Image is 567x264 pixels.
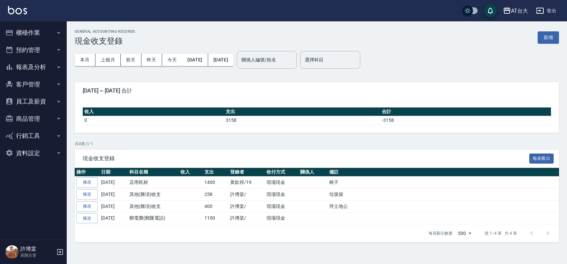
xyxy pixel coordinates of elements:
th: 日期 [99,168,128,177]
th: 備註 [328,168,559,177]
td: 其他(雜項)收支 [128,200,179,212]
a: 修改 [76,213,98,224]
button: 上個月 [95,54,121,66]
span: 現金收支登錄 [83,155,529,162]
button: 新增 [538,31,559,44]
button: 前天 [121,54,141,66]
td: 現場現金 [265,177,299,189]
p: 每頁顯示數量 [429,230,453,236]
a: 修改 [76,201,98,212]
th: 關係人 [299,168,328,177]
button: save [484,4,497,17]
button: 商品管理 [3,110,64,127]
th: 合計 [380,107,551,116]
td: 垃圾袋 [328,189,559,201]
button: 登出 [533,5,559,17]
button: [DATE] [208,54,233,66]
h3: 現金收支登錄 [75,36,135,46]
td: 其他(雜項)收支 [128,189,179,201]
p: 高階主管 [20,252,54,258]
td: 現場現金 [265,212,299,224]
button: 員工及薪資 [3,93,64,110]
th: 收入 [83,107,224,116]
button: 昨天 [141,54,162,66]
th: 收入 [179,168,203,177]
td: 許博棠/ [228,200,265,212]
td: 許博棠/ [228,212,265,224]
p: 共 4 筆, 1 / 1 [75,141,559,147]
td: 椅子 [328,177,559,189]
td: [DATE] [99,212,128,224]
td: 店用耗材 [128,177,179,189]
a: 報表匯出 [529,155,554,161]
td: 0 [83,116,224,124]
button: 今天 [162,54,182,66]
td: -3158 [380,116,551,124]
span: [DATE] ~ [DATE] 合計 [83,87,551,94]
td: 現場現金 [265,189,299,201]
div: 500 [455,224,474,242]
th: 支出 [203,168,228,177]
th: 操作 [75,168,99,177]
td: [DATE] [99,189,128,201]
img: Logo [8,6,27,14]
td: 拜土地公 [328,200,559,212]
button: 行銷工具 [3,127,64,145]
a: 修改 [76,177,98,188]
img: Person [5,245,19,259]
td: 1400 [203,177,228,189]
td: 1100 [203,212,228,224]
th: 支出 [224,107,380,116]
td: 現場現金 [265,200,299,212]
button: 櫃檯作業 [3,24,64,41]
button: 資料設定 [3,145,64,162]
a: 新增 [538,34,559,40]
td: 3158 [224,116,380,124]
button: 本月 [75,54,95,66]
button: 報表及分析 [3,58,64,76]
th: 科目名稱 [128,168,179,177]
p: 第 1–4 筆 共 4 筆 [485,230,517,236]
td: [DATE] [99,177,128,189]
th: 收付方式 [265,168,299,177]
td: 400 [203,200,228,212]
div: AT台大 [511,7,528,15]
button: 報表匯出 [529,154,554,164]
button: [DATE] [182,54,208,66]
a: 修改 [76,189,98,200]
th: 登錄者 [228,168,265,177]
button: 客戶管理 [3,76,64,93]
td: [DATE] [99,200,128,212]
button: 預約管理 [3,41,64,59]
td: 黃欽祥/19 [228,177,265,189]
td: 許博棠/ [228,189,265,201]
h2: GENERAL ACCOUNTING RECORDS [75,29,135,34]
button: AT台大 [500,4,531,18]
td: 258 [203,189,228,201]
h5: 許博棠 [20,246,54,252]
td: 郵電費(郵匯電話) [128,212,179,224]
